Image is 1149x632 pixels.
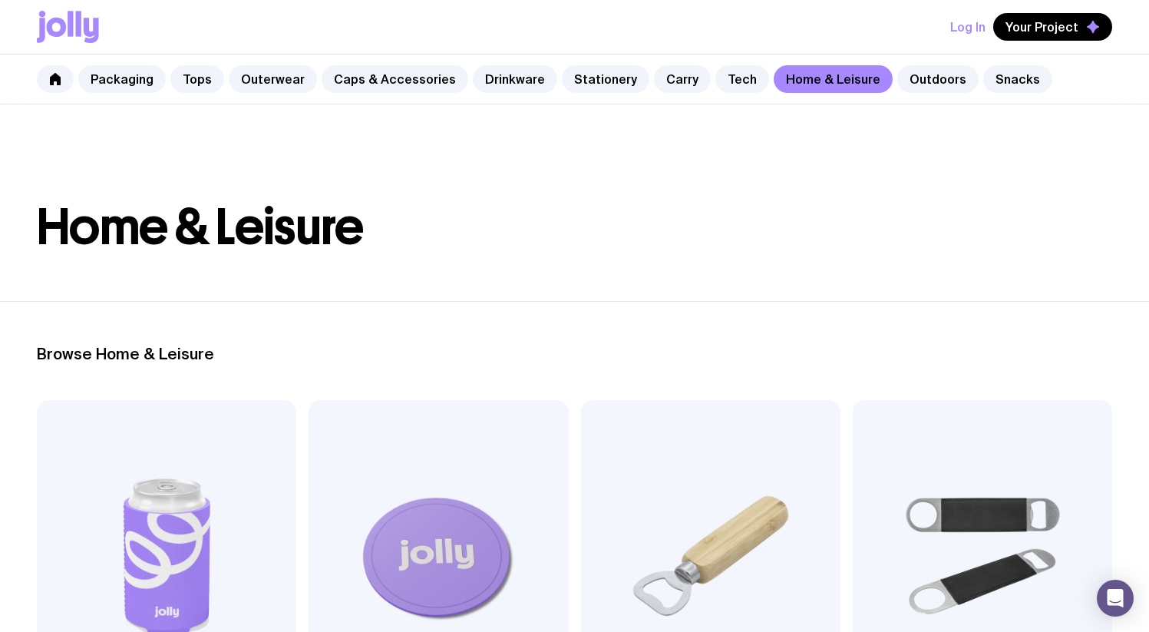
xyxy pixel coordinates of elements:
[37,345,1112,363] h2: Browse Home & Leisure
[322,65,468,93] a: Caps & Accessories
[170,65,224,93] a: Tops
[654,65,711,93] a: Carry
[983,65,1052,93] a: Snacks
[774,65,893,93] a: Home & Leisure
[78,65,166,93] a: Packaging
[229,65,317,93] a: Outerwear
[950,13,986,41] button: Log In
[473,65,557,93] a: Drinkware
[1005,19,1078,35] span: Your Project
[37,203,1112,252] h1: Home & Leisure
[1097,580,1134,617] div: Open Intercom Messenger
[897,65,979,93] a: Outdoors
[715,65,769,93] a: Tech
[993,13,1112,41] button: Your Project
[562,65,649,93] a: Stationery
